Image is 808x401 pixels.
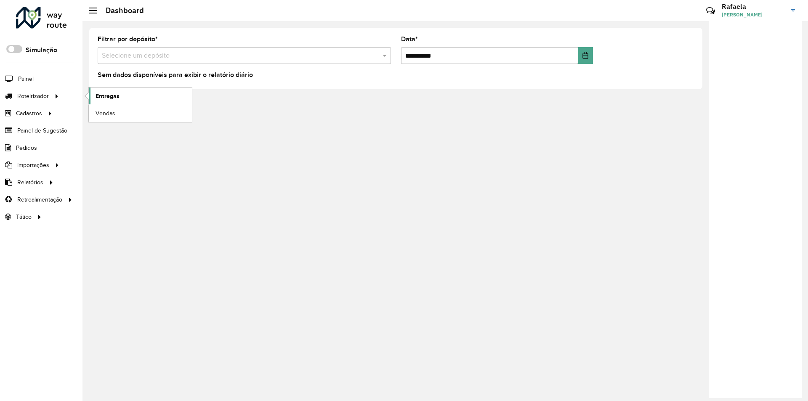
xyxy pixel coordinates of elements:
[17,161,49,170] span: Importações
[16,143,37,152] span: Pedidos
[98,34,158,44] label: Filtrar por depósito
[17,178,43,187] span: Relatórios
[18,74,34,83] span: Painel
[702,2,720,20] a: Contato Rápido
[96,109,115,118] span: Vendas
[89,105,192,122] a: Vendas
[16,212,32,221] span: Tático
[16,109,42,118] span: Cadastros
[17,195,62,204] span: Retroalimentação
[26,45,57,55] label: Simulação
[98,70,253,80] label: Sem dados disponíveis para exibir o relatório diário
[17,126,67,135] span: Painel de Sugestão
[722,3,785,11] h3: Rafaela
[97,6,144,15] h2: Dashboard
[89,88,192,104] a: Entregas
[578,47,593,64] button: Choose Date
[17,92,49,101] span: Roteirizador
[722,11,785,19] span: [PERSON_NAME]
[96,92,120,101] span: Entregas
[401,34,418,44] label: Data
